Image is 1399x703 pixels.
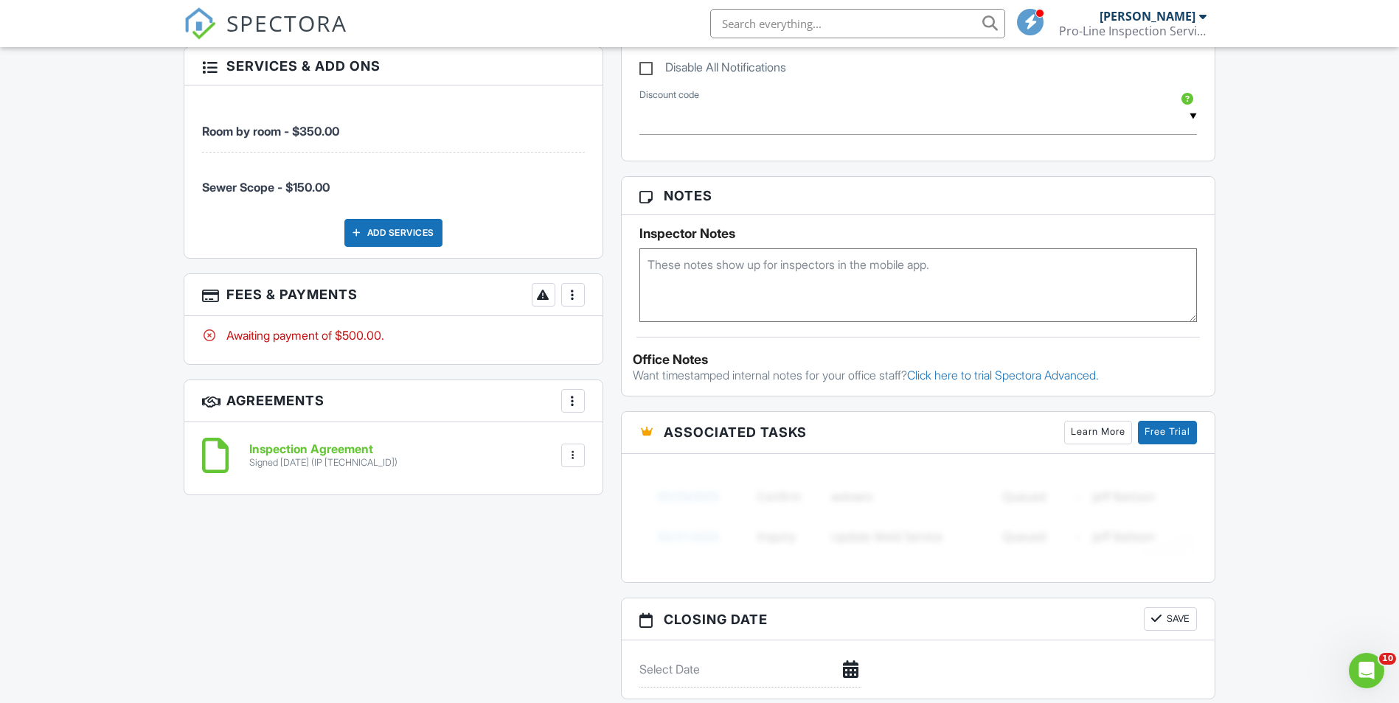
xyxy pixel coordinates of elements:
[639,226,1198,241] h5: Inspector Notes
[249,457,398,469] div: Signed [DATE] (IP [TECHNICAL_ID])
[1349,653,1384,688] iframe: Intercom live chat
[344,219,442,247] div: Add Services
[184,7,216,40] img: The Best Home Inspection Software - Spectora
[633,352,1204,367] div: Office Notes
[622,177,1215,215] h3: Notes
[202,180,330,195] span: Sewer Scope - $150.00
[664,609,768,629] span: Closing date
[639,465,1198,568] img: blurred-tasks-251b60f19c3f713f9215ee2a18cbf2105fc2d72fcd585247cf5e9ec0c957c1dd.png
[249,443,398,469] a: Inspection Agreement Signed [DATE] (IP [TECHNICAL_ID])
[202,153,585,207] li: Service: Sewer Scope
[184,274,603,316] h3: Fees & Payments
[184,47,603,85] h3: Services & Add ons
[1138,421,1197,444] a: Free Trial
[639,651,861,688] input: Select Date
[710,9,1005,38] input: Search everything...
[1144,607,1197,631] button: Save
[664,422,807,442] span: Associated Tasks
[202,327,585,343] div: Awaiting payment of $500.00.
[1059,24,1207,38] div: Pro-Line Inspection Services.
[633,367,1204,383] p: Want timestamped internal notes for your office staff?
[184,380,603,422] h3: Agreements
[184,20,347,51] a: SPECTORA
[1379,653,1396,665] span: 10
[1064,421,1132,444] a: Learn More
[202,97,585,152] li: Service: Room by room
[202,124,339,139] span: Room by room - $350.00
[907,368,1099,382] a: Click here to trial Spectora Advanced.
[1100,9,1195,24] div: [PERSON_NAME]
[249,443,398,456] h6: Inspection Agreement
[226,7,347,38] span: SPECTORA
[639,60,786,79] label: Disable All Notifications
[639,88,699,102] label: Discount code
